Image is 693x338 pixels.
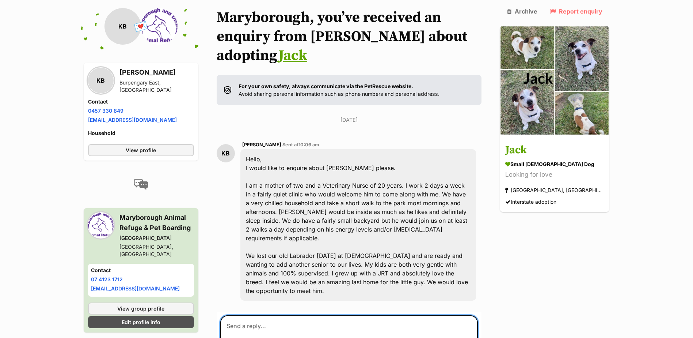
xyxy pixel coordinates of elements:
a: Jack small [DEMOGRAPHIC_DATA] Dog Looking for love [GEOGRAPHIC_DATA], [GEOGRAPHIC_DATA] Interstat... [500,137,609,213]
div: KB [88,68,114,93]
h4: Household [88,129,194,137]
img: Jack [500,26,609,135]
img: Maryborough Animal Refuge profile pic [141,8,178,45]
div: Hello, I would like to enquire about [PERSON_NAME] please. I am a mother of two and a Veterinary ... [240,149,476,301]
span: 💌 [133,19,149,34]
span: View profile [126,146,156,154]
div: Interstate adoption [505,197,556,207]
img: Maryborough Animal Refuge profile pic [88,213,114,238]
a: Report enquiry [550,8,602,15]
a: View group profile [88,303,194,315]
h4: Contact [88,98,194,105]
div: [GEOGRAPHIC_DATA], [GEOGRAPHIC_DATA] [505,185,604,195]
div: [GEOGRAPHIC_DATA] [119,234,194,242]
h3: Jack [505,142,604,159]
p: Avoid sharing personal information such as phone numbers and personal address. [239,82,439,98]
span: [PERSON_NAME] [242,142,281,147]
img: conversation-icon-4a6f8262b818ee0b60e3300018af0b2d0b884aa5de6e9bcb8d3d4eeb1a70a7c4.svg [134,179,148,190]
a: 07 4123 1712 [91,276,123,282]
div: KB [217,144,235,162]
a: View profile [88,144,194,156]
a: Archive [507,8,537,15]
a: Edit profile info [88,316,194,328]
span: Sent at [282,142,319,147]
div: Looking for love [505,170,604,180]
a: [EMAIL_ADDRESS][DOMAIN_NAME] [88,117,177,123]
p: [DATE] [217,116,482,124]
div: KB [104,8,141,45]
span: 10:06 am [298,142,319,147]
strong: For your own safety, always communicate via the PetRescue website. [239,83,413,89]
a: Jack [278,46,307,65]
a: 0457 330 849 [88,108,123,114]
h4: Contact [91,267,191,274]
div: Burpengary East, [GEOGRAPHIC_DATA] [119,79,194,94]
span: Edit profile info [122,318,160,326]
h1: Maryborough, you’ve received an enquiry from [PERSON_NAME] about adopting [217,8,482,65]
div: [GEOGRAPHIC_DATA], [GEOGRAPHIC_DATA] [119,243,194,258]
a: [EMAIL_ADDRESS][DOMAIN_NAME] [91,285,180,292]
span: View group profile [117,305,164,312]
div: small [DEMOGRAPHIC_DATA] Dog [505,161,604,168]
h3: [PERSON_NAME] [119,67,194,78]
h3: Maryborough Animal Refuge & Pet Boarding [119,213,194,233]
